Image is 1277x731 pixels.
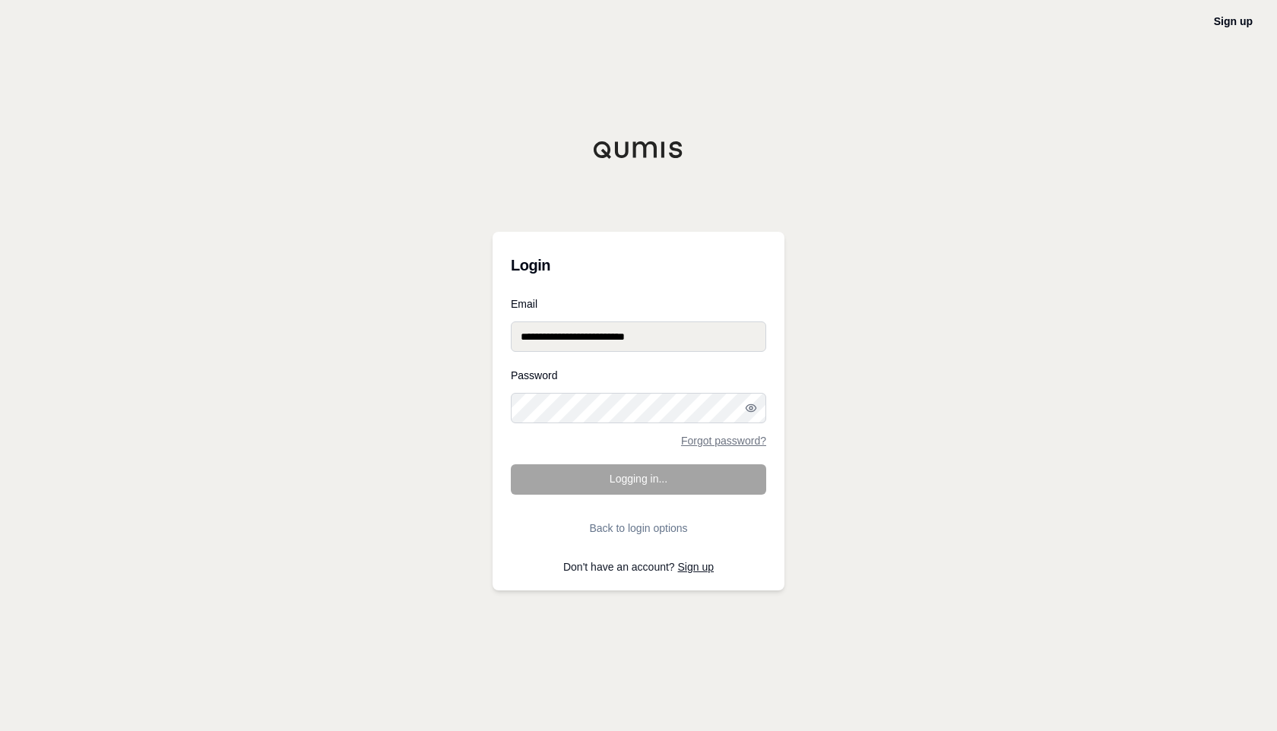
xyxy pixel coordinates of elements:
[681,435,766,446] a: Forgot password?
[678,561,714,573] a: Sign up
[593,141,684,159] img: Qumis
[511,299,766,309] label: Email
[1214,15,1253,27] a: Sign up
[511,562,766,572] p: Don't have an account?
[511,370,766,381] label: Password
[511,513,766,543] button: Back to login options
[511,250,766,280] h3: Login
